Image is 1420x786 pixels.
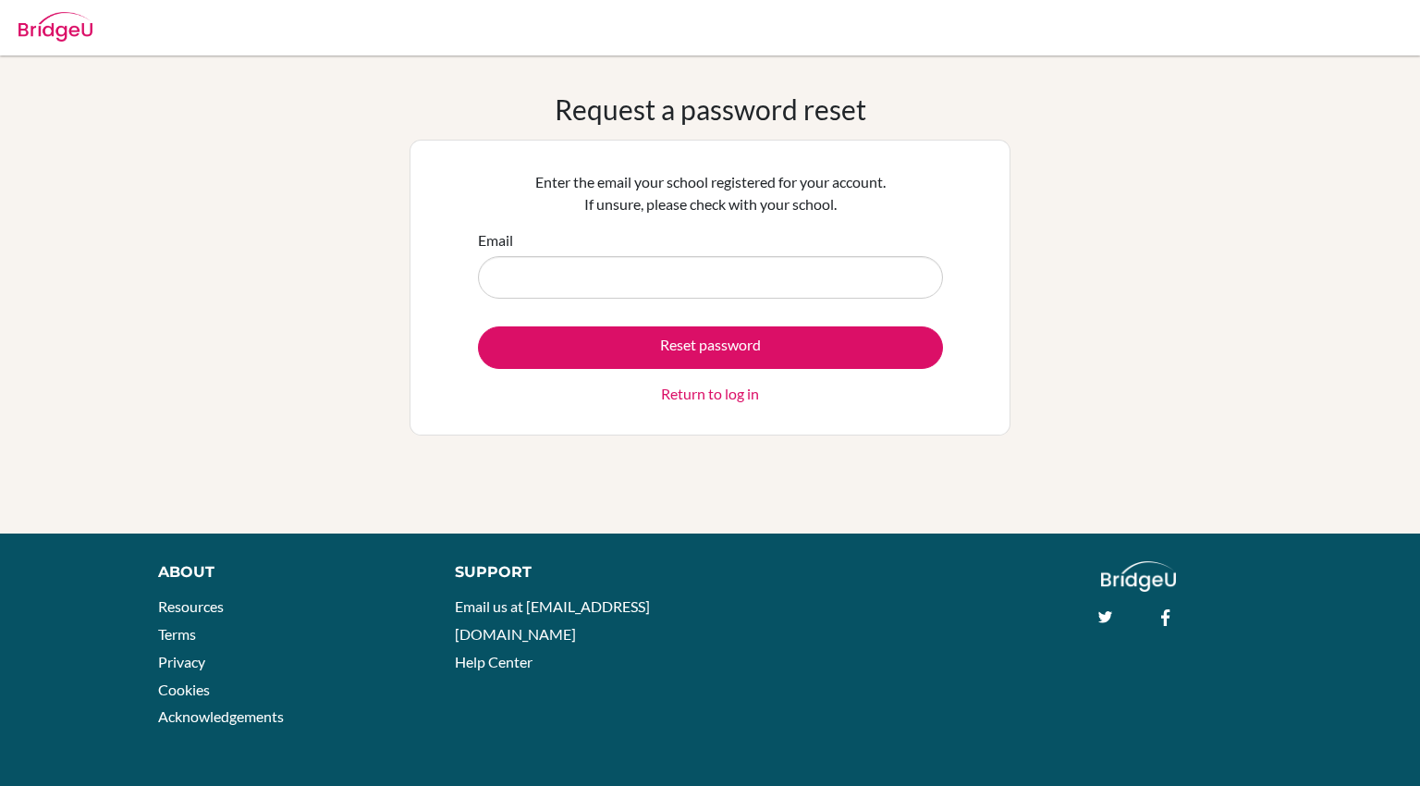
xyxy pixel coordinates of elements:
img: Bridge-U [18,12,92,42]
button: Reset password [478,326,943,369]
a: Terms [158,625,196,643]
div: About [158,561,413,583]
a: Email us at [EMAIL_ADDRESS][DOMAIN_NAME] [455,597,650,643]
a: Return to log in [661,383,759,405]
a: Acknowledgements [158,707,284,725]
h1: Request a password reset [555,92,866,126]
div: Support [455,561,691,583]
a: Resources [158,597,224,615]
label: Email [478,229,513,252]
img: logo_white@2x-f4f0deed5e89b7ecb1c2cc34c3e3d731f90f0f143d5ea2071677605dd97b5244.png [1101,561,1176,592]
a: Privacy [158,653,205,670]
a: Help Center [455,653,532,670]
p: Enter the email your school registered for your account. If unsure, please check with your school. [478,171,943,215]
a: Cookies [158,681,210,698]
